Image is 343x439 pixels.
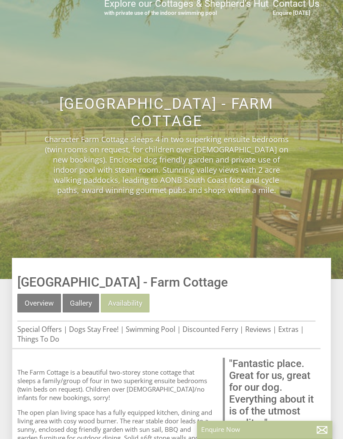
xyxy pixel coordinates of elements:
[101,294,149,312] a: Availability
[104,10,268,16] small: with private use of the indoor swimming pool
[126,324,175,334] a: Swimming Pool
[278,324,299,334] a: Extras
[17,324,62,334] a: Special Offers
[201,425,328,434] p: Enquire Now
[245,324,271,334] a: Reviews
[17,334,59,344] a: Things To Do
[273,10,320,16] small: Enquire [DATE]
[183,324,238,334] a: Discounted Ferry
[63,294,99,312] a: Gallery
[17,294,61,312] a: Overview
[43,134,290,195] p: Character Farm Cottage sleeps 4 in two superking ensuite bedrooms (twin rooms on request, for chi...
[69,324,119,334] a: Dogs Stay Free!
[17,275,228,290] a: [GEOGRAPHIC_DATA] - Farm Cottage
[17,368,213,402] p: The Farm Cottage is a beautiful two-storey stone cottage that sleeps a family/group of four in tw...
[43,95,290,130] h2: [GEOGRAPHIC_DATA] - Farm Cottage
[223,358,315,429] blockquote: "Fantastic place. Great for us, great for our dog. Everything about it is of the utmost quality. "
